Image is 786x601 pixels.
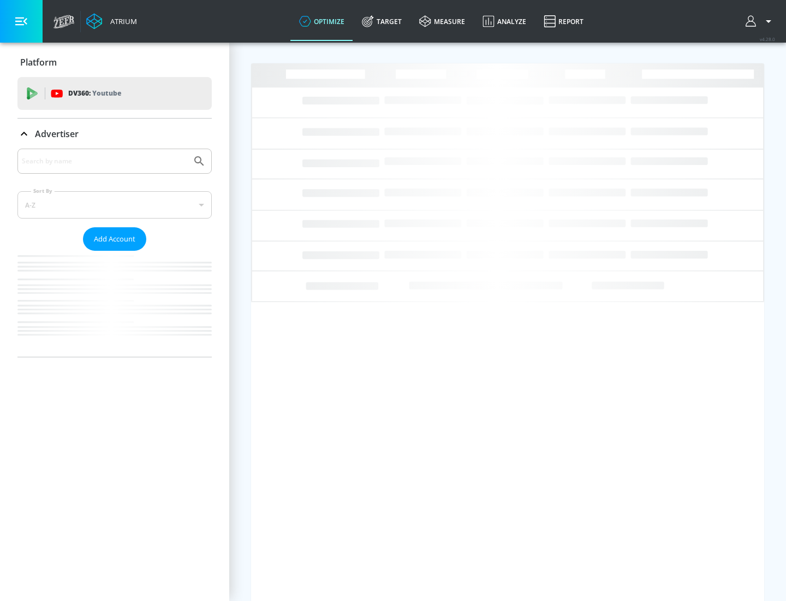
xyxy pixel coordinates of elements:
div: A-Z [17,191,212,219]
div: Advertiser [17,149,212,357]
a: Atrium [86,13,137,30]
p: Youtube [92,87,121,99]
label: Sort By [31,187,55,195]
a: measure [410,2,474,41]
a: Report [535,2,592,41]
nav: list of Advertiser [17,251,212,357]
div: Platform [17,47,212,78]
button: Add Account [83,227,146,251]
a: Target [353,2,410,41]
div: Atrium [106,16,137,26]
input: Search by name [22,154,187,168]
div: DV360: Youtube [17,77,212,110]
span: Add Account [94,233,135,245]
p: DV360: [68,87,121,99]
p: Advertiser [35,128,79,140]
p: Platform [20,56,57,68]
a: Analyze [474,2,535,41]
div: Advertiser [17,119,212,149]
a: optimize [290,2,353,41]
span: v 4.28.0 [760,36,775,42]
